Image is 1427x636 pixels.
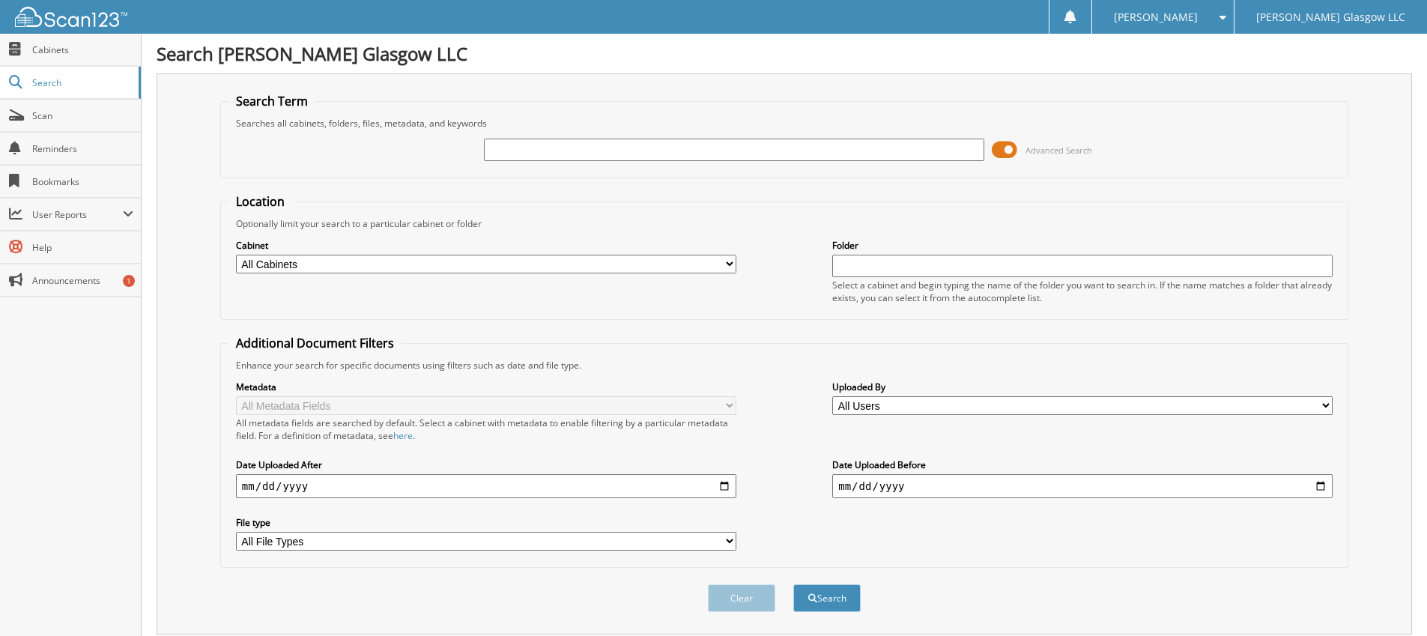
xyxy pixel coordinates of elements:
span: Announcements [32,274,133,287]
label: Cabinet [236,239,736,252]
a: here [393,429,413,442]
button: Search [793,584,861,612]
span: Bookmarks [32,175,133,188]
legend: Location [228,193,292,210]
div: Optionally limit your search to a particular cabinet or folder [228,217,1340,230]
input: start [236,474,736,498]
input: end [832,474,1333,498]
legend: Additional Document Filters [228,335,402,351]
label: Metadata [236,381,736,393]
div: All metadata fields are searched by default. Select a cabinet with metadata to enable filtering b... [236,417,736,442]
label: Date Uploaded Before [832,458,1333,471]
span: Scan [32,109,133,122]
div: Enhance your search for specific documents using filters such as date and file type. [228,359,1340,372]
label: Folder [832,239,1333,252]
span: Advanced Search [1025,145,1092,156]
span: Help [32,241,133,254]
legend: Search Term [228,93,315,109]
button: Clear [708,584,775,612]
div: Select a cabinet and begin typing the name of the folder you want to search in. If the name match... [832,279,1333,304]
label: File type [236,516,736,529]
img: scan123-logo-white.svg [15,7,127,27]
div: Searches all cabinets, folders, files, metadata, and keywords [228,117,1340,130]
span: Cabinets [32,43,133,56]
div: 1 [123,275,135,287]
span: [PERSON_NAME] [1114,13,1198,22]
span: Search [32,76,131,89]
label: Uploaded By [832,381,1333,393]
label: Date Uploaded After [236,458,736,471]
span: User Reports [32,208,123,221]
span: Reminders [32,142,133,155]
h1: Search [PERSON_NAME] Glasgow LLC [157,41,1412,66]
span: [PERSON_NAME] Glasgow LLC [1256,13,1405,22]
